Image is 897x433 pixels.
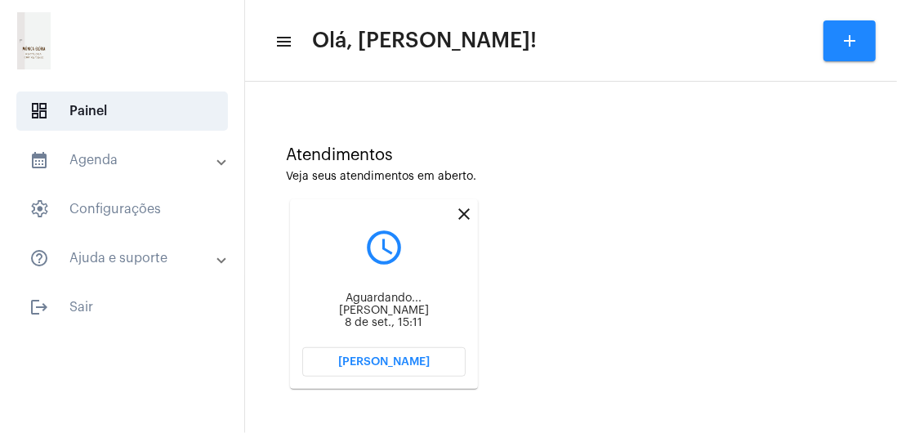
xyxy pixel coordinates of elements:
[29,199,49,219] span: sidenav icon
[840,31,859,51] mat-icon: add
[29,101,49,121] span: sidenav icon
[29,150,49,170] mat-icon: sidenav icon
[302,347,466,377] button: [PERSON_NAME]
[312,28,537,54] span: Olá, [PERSON_NAME]!
[302,292,466,305] div: Aguardando...
[16,288,228,327] span: Sair
[302,317,466,329] div: 8 de set., 15:11
[10,239,244,278] mat-expansion-panel-header: sidenav iconAjuda e suporte
[16,190,228,229] span: Configurações
[286,146,856,164] div: Atendimentos
[10,141,244,180] mat-expansion-panel-header: sidenav iconAgenda
[29,150,218,170] mat-panel-title: Agenda
[13,8,55,74] img: 21e865a3-0c32-a0ee-b1ff-d681ccd3ac4b.png
[286,171,856,183] div: Veja seus atendimentos em aberto.
[454,204,474,224] mat-icon: close
[274,32,291,51] mat-icon: sidenav icon
[29,248,49,268] mat-icon: sidenav icon
[16,92,228,131] span: Painel
[302,305,466,317] div: [PERSON_NAME]
[29,248,218,268] mat-panel-title: Ajuda e suporte
[338,356,430,368] span: [PERSON_NAME]
[29,297,49,317] mat-icon: sidenav icon
[302,227,466,268] mat-icon: query_builder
